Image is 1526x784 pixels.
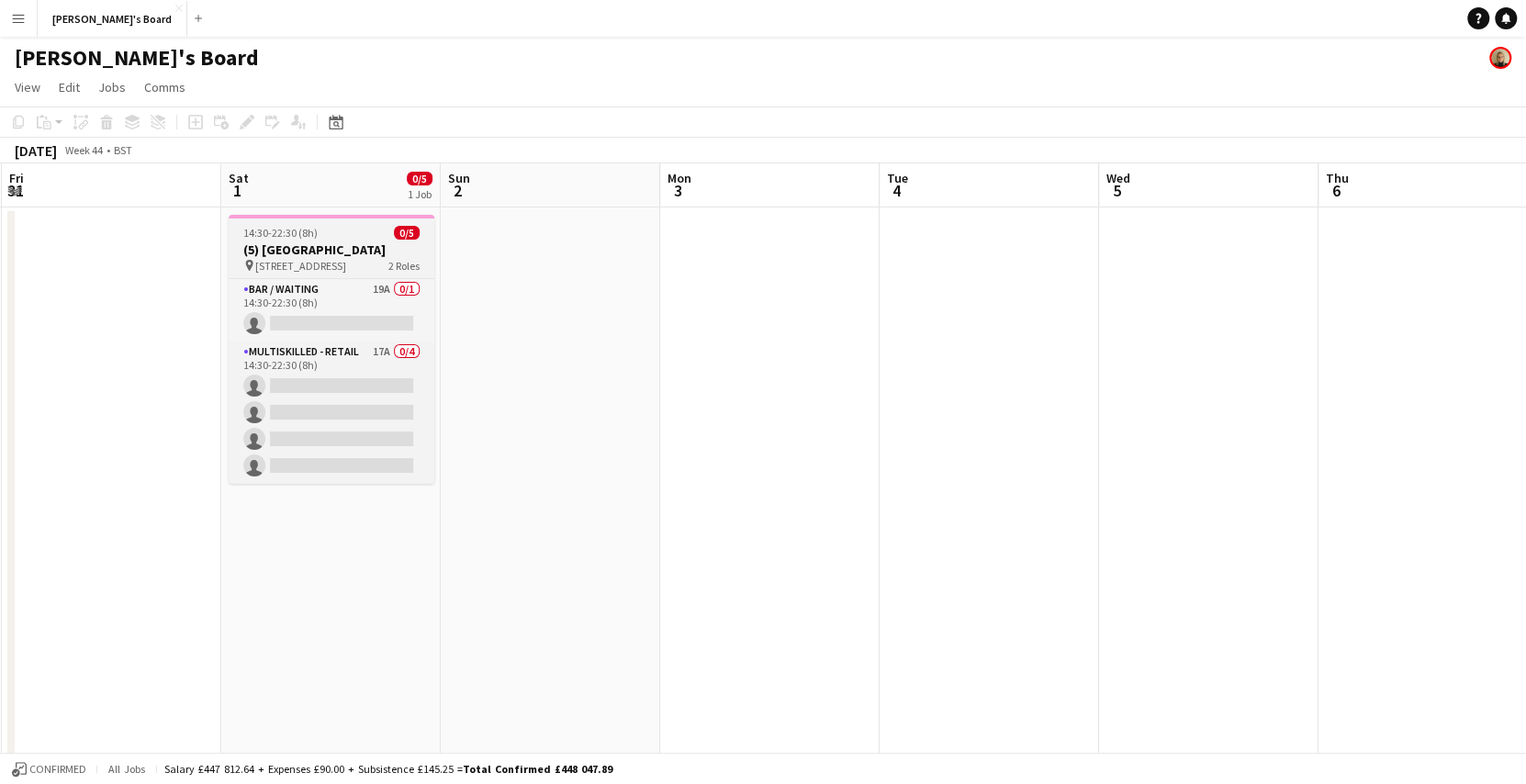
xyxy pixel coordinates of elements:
span: Sun [448,170,470,186]
span: 1 [226,180,249,201]
span: Confirmed [29,763,86,776]
span: Total Confirmed £448 047.89 [463,762,612,776]
span: 14:30-22:30 (8h) [243,226,318,240]
h1: [PERSON_NAME]'s Board [15,44,259,72]
span: 2 [445,180,470,201]
span: 2 Roles [388,259,420,273]
a: Jobs [91,75,133,99]
div: BST [114,143,132,157]
app-user-avatar: Nikoleta Gehfeld [1489,47,1511,69]
span: 3 [665,180,691,201]
span: Jobs [98,79,126,95]
span: 0/5 [407,172,432,185]
button: Confirmed [9,759,89,779]
span: Fri [9,170,24,186]
span: Week 44 [61,143,107,157]
span: [STREET_ADDRESS] [255,259,346,273]
a: View [7,75,48,99]
span: Tue [887,170,908,186]
div: [DATE] [15,141,57,160]
app-card-role: Multiskilled - Retail17A0/414:30-22:30 (8h) [229,342,434,484]
span: Edit [59,79,80,95]
h3: (5) [GEOGRAPHIC_DATA] [229,241,434,258]
div: 1 Job [408,187,432,201]
div: Salary £447 812.64 + Expenses £90.00 + Subsistence £145.25 = [164,762,612,776]
span: Comms [144,79,185,95]
span: 0/5 [394,226,420,240]
button: [PERSON_NAME]'s Board [38,1,187,37]
span: Thu [1326,170,1349,186]
span: Sat [229,170,249,186]
span: 31 [6,180,24,201]
span: 4 [884,180,908,201]
span: Mon [668,170,691,186]
span: View [15,79,40,95]
span: 5 [1104,180,1130,201]
app-job-card: 14:30-22:30 (8h)0/5(5) [GEOGRAPHIC_DATA] [STREET_ADDRESS]2 RolesBar / Waiting19A0/114:30-22:30 (8... [229,215,434,484]
span: 6 [1323,180,1349,201]
a: Comms [137,75,193,99]
span: All jobs [105,762,149,776]
a: Edit [51,75,87,99]
app-card-role: Bar / Waiting19A0/114:30-22:30 (8h) [229,279,434,342]
span: Wed [1106,170,1130,186]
